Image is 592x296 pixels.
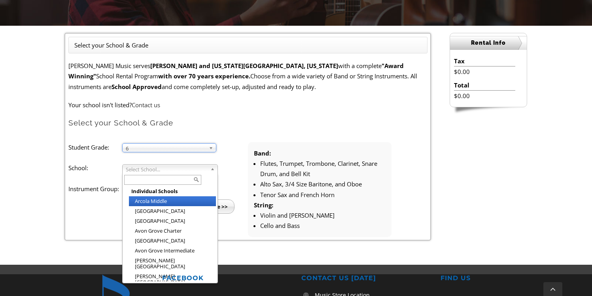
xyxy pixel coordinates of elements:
p: [PERSON_NAME] Music serves with a complete School Rental Program Choose from a wide variety of Ba... [68,61,427,92]
h2: FIND US [441,274,569,283]
strong: Band: [254,149,271,157]
img: sidebar-footer.png [450,107,527,114]
p: Your school isn't listed? [68,100,427,110]
li: $0.00 [454,66,515,77]
li: Violin and [PERSON_NAME] [260,210,386,220]
li: Tenor Sax and French Horn [260,190,386,200]
li: Individual Schools [129,186,216,196]
li: [GEOGRAPHIC_DATA] [129,236,216,246]
span: 6 [126,144,206,153]
li: Avon Grove Charter [129,226,216,236]
h2: CONTACT US [DATE] [301,274,429,283]
li: Flutes, Trumpet, Trombone, Clarinet, Snare Drum, and Bell Kit [260,158,386,179]
h2: FACEBOOK [162,274,290,283]
li: [PERSON_NAME][GEOGRAPHIC_DATA] [129,271,216,287]
label: Instrument Group: [68,184,122,194]
span: Select School... [126,165,207,174]
strong: String: [254,201,273,209]
li: Arcola Middle [129,196,216,206]
strong: [PERSON_NAME] and [US_STATE][GEOGRAPHIC_DATA], [US_STATE] [150,62,338,70]
strong: with over 70 years experience. [158,72,250,80]
li: Total [454,80,515,91]
li: Select your School & Grade [74,40,148,50]
li: [GEOGRAPHIC_DATA] [129,216,216,226]
h2: Select your School & Grade [68,118,427,128]
li: [GEOGRAPHIC_DATA] [129,206,216,216]
li: Avon Grove Intermediate [129,246,216,256]
li: [PERSON_NAME][GEOGRAPHIC_DATA] [129,256,216,271]
li: Tax [454,56,515,66]
label: School: [68,163,122,173]
li: Alto Sax, 3/4 Size Baritone, and Oboe [260,179,386,189]
li: Cello and Bass [260,220,386,231]
label: Student Grade: [68,142,122,152]
a: Contact us [132,101,160,109]
h2: Rental Info [450,36,527,50]
strong: School Approved [112,83,162,91]
li: $0.00 [454,91,515,101]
